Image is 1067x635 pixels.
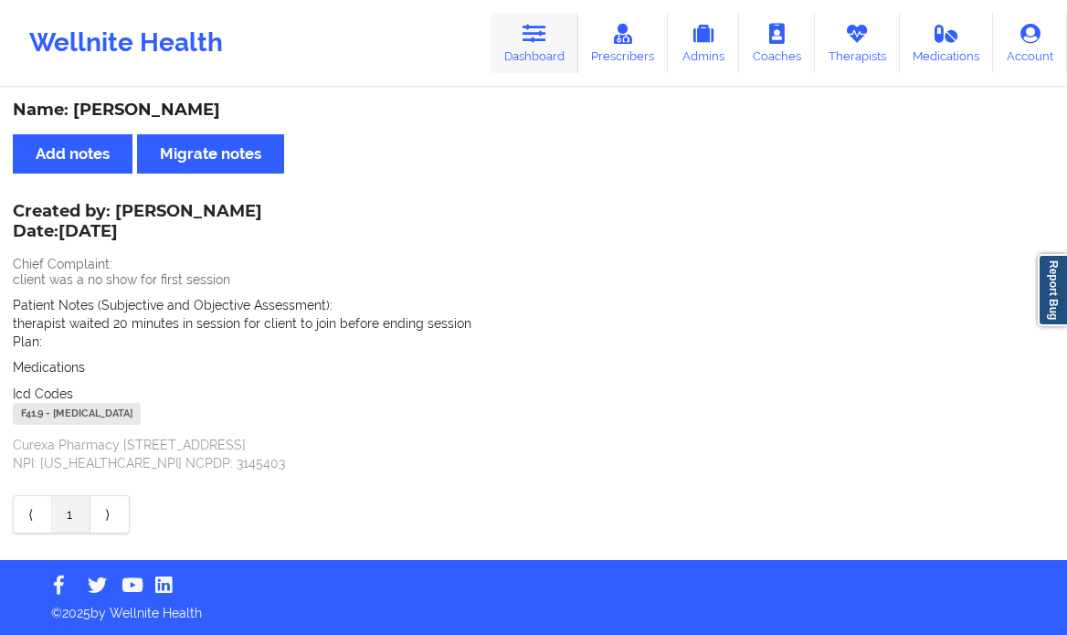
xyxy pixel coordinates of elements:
button: Add notes [13,134,132,174]
p: therapist waited 20 minutes in session for client to join before ending session [13,314,1054,333]
p: client was a no show for first session [13,270,1054,289]
a: Therapists [815,13,900,73]
a: Report Bug [1038,254,1067,326]
a: Prescribers [578,13,669,73]
a: Medications [900,13,994,73]
p: © 2025 by Wellnite Health [38,591,1029,622]
a: Next item [90,496,129,533]
div: Created by: [PERSON_NAME] [13,202,262,244]
span: Patient Notes (Subjective and Objective Assessment): [13,298,333,312]
span: Plan: [13,334,42,349]
span: Chief Complaint: [13,257,112,271]
p: Date: [DATE] [13,220,262,244]
a: Admins [668,13,739,73]
a: Dashboard [491,13,578,73]
a: Account [993,13,1067,73]
a: 1 [52,496,90,533]
div: F41.9 - [MEDICAL_DATA] [13,403,141,425]
div: Pagination Navigation [13,495,130,534]
a: Coaches [739,13,815,73]
span: Icd Codes [13,386,73,401]
a: Previous item [14,496,52,533]
div: Name: [PERSON_NAME] [13,100,1054,121]
button: Migrate notes [137,134,284,174]
p: Curexa Pharmacy [STREET_ADDRESS] NPI: [US_HEALTHCARE_NPI] NCPDP: 3145403 [13,436,1054,472]
span: Medications [13,360,85,375]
